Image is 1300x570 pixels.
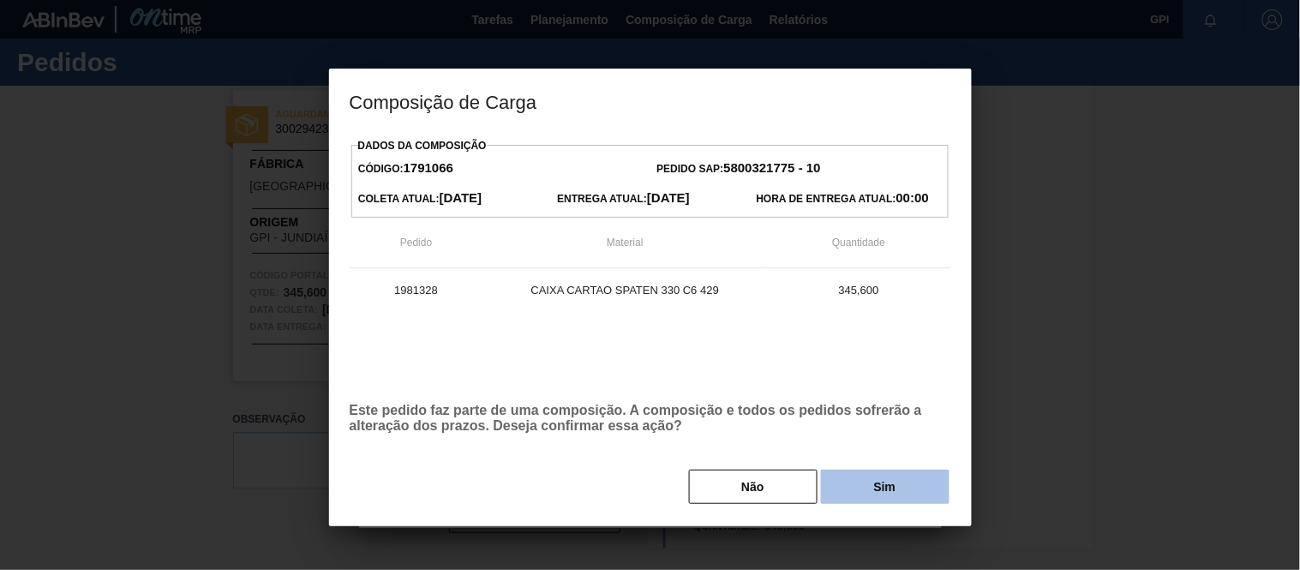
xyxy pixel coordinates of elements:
[400,237,432,249] span: Pedido
[358,163,453,175] span: Código:
[483,268,767,311] td: CAIXA CARTAO SPATEN 330 C6 429
[440,190,482,205] strong: [DATE]
[896,190,929,205] strong: 00:00
[350,403,951,434] p: Este pedido faz parte de uma composição. A composição e todos os pedidos sofrerão a alteração dos...
[557,193,690,205] span: Entrega Atual:
[767,268,951,311] td: 345,600
[329,69,972,134] h3: Composição de Carga
[657,163,821,175] span: Pedido SAP:
[647,190,690,205] strong: [DATE]
[832,237,885,249] span: Quantidade
[358,193,482,205] span: Coleta Atual:
[757,193,929,205] span: Hora de Entrega Atual:
[689,470,818,504] button: Não
[821,470,950,504] button: Sim
[404,160,453,175] strong: 1791066
[724,160,821,175] strong: 5800321775 - 10
[607,237,644,249] span: Material
[350,268,483,311] td: 1981328
[358,140,487,152] label: Dados da Composição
